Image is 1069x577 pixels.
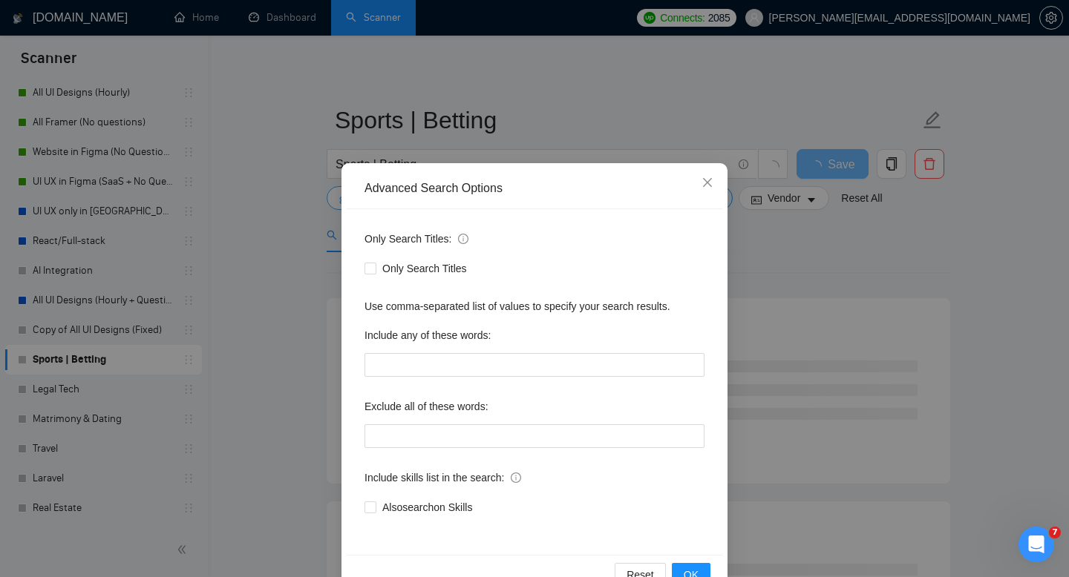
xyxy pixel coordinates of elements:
[376,260,473,277] span: Only Search Titles
[364,469,521,486] span: Include skills list in the search:
[687,163,728,203] button: Close
[1019,527,1054,562] iframe: Intercom live chat
[1049,527,1061,538] span: 7
[376,499,478,515] span: Also search on Skills
[364,180,705,197] div: Advanced Search Options
[511,472,521,483] span: info-circle
[364,323,491,347] label: Include any of these words:
[364,395,488,418] label: Exclude all of these words:
[364,231,468,247] span: Only Search Titles:
[458,234,468,244] span: info-circle
[364,298,705,314] div: Use comma-separated list of values to specify your search results.
[702,177,713,188] span: close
